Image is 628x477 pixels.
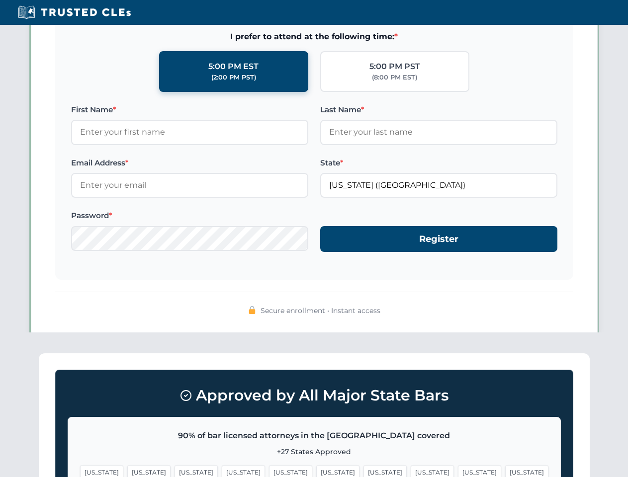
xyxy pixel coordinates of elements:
[71,104,308,116] label: First Name
[71,120,308,145] input: Enter your first name
[320,120,557,145] input: Enter your last name
[15,5,134,20] img: Trusted CLEs
[320,173,557,198] input: California (CA)
[369,60,420,73] div: 5:00 PM PST
[320,226,557,252] button: Register
[211,73,256,82] div: (2:00 PM PST)
[71,157,308,169] label: Email Address
[248,306,256,314] img: 🔒
[80,446,548,457] p: +27 States Approved
[71,30,557,43] span: I prefer to attend at the following time:
[71,210,308,222] label: Password
[208,60,259,73] div: 5:00 PM EST
[68,382,561,409] h3: Approved by All Major State Bars
[320,157,557,169] label: State
[80,429,548,442] p: 90% of bar licensed attorneys in the [GEOGRAPHIC_DATA] covered
[71,173,308,198] input: Enter your email
[372,73,417,82] div: (8:00 PM EST)
[320,104,557,116] label: Last Name
[261,305,380,316] span: Secure enrollment • Instant access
